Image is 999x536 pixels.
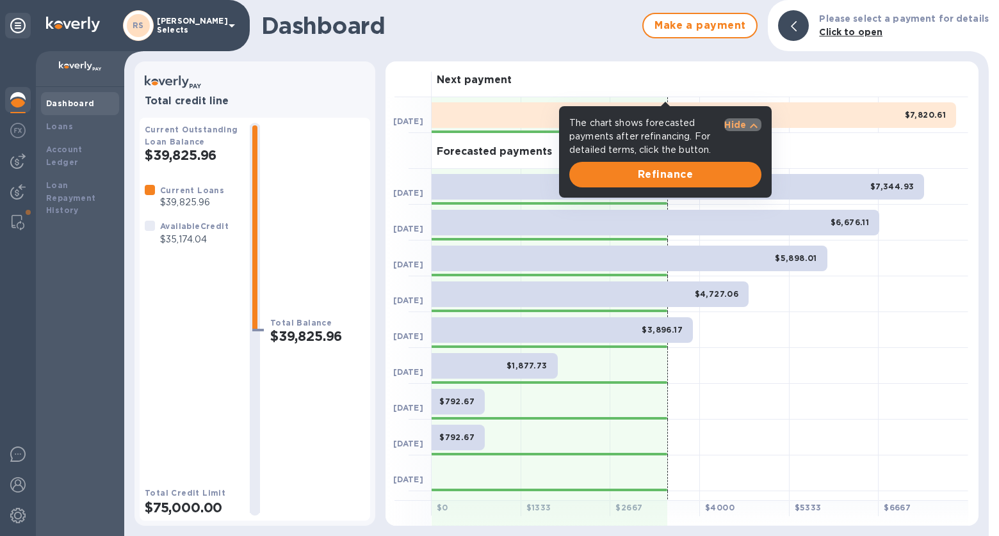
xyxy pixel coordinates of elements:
[393,116,423,126] b: [DATE]
[393,475,423,484] b: [DATE]
[145,500,240,516] h2: $75,000.00
[393,260,423,269] b: [DATE]
[393,403,423,413] b: [DATE]
[642,13,758,38] button: Make a payment
[831,217,870,227] b: $6,676.11
[145,488,225,498] b: Total Credit Limit
[393,188,423,198] b: [DATE]
[157,17,221,35] p: [PERSON_NAME] Selects
[437,74,512,86] h3: Next payment
[393,367,423,377] b: [DATE]
[724,118,761,131] button: Hide
[160,185,224,195] b: Current Loans
[133,20,144,30] b: RS
[145,95,365,107] h3: Total credit line
[654,18,746,33] span: Make a payment
[270,328,365,344] h2: $39,825.96
[393,224,423,233] b: [DATE]
[819,13,989,24] b: Please select a payment for details
[261,12,636,39] h1: Dashboard
[160,233,229,246] p: $35,174.04
[160,196,224,209] p: $39,825.96
[569,116,724,157] p: The chart shows forecasted payments after refinancing. For detailed terms, click the button.
[905,110,946,120] b: $7,820.61
[393,296,423,305] b: [DATE]
[46,145,83,167] b: Account Ledger
[160,221,229,231] b: Available Credit
[5,13,31,38] div: Unpin categories
[46,99,95,108] b: Dashboard
[819,27,882,37] b: Click to open
[695,289,739,299] b: $4,727.06
[10,123,26,138] img: Foreign exchange
[705,503,735,512] b: $ 4000
[724,118,746,131] p: Hide
[393,331,423,341] b: [DATE]
[439,432,475,442] b: $792.67
[507,361,548,370] b: $1,877.73
[46,122,73,131] b: Loans
[580,167,751,182] span: Refinance
[569,162,761,187] button: Refinance
[145,125,238,146] b: Current Outstanding Loan Balance
[270,318,332,327] b: Total Balance
[46,17,100,32] img: Logo
[393,439,423,448] b: [DATE]
[46,180,96,216] b: Loan Repayment History
[439,397,475,406] b: $792.67
[884,503,911,512] b: $ 6667
[795,503,822,512] b: $ 5333
[642,325,683,335] b: $3,896.17
[437,146,552,158] h3: Forecasted payments
[775,253,817,263] b: $5,898.01
[145,147,240,163] h2: $39,825.96
[870,182,914,191] b: $7,344.93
